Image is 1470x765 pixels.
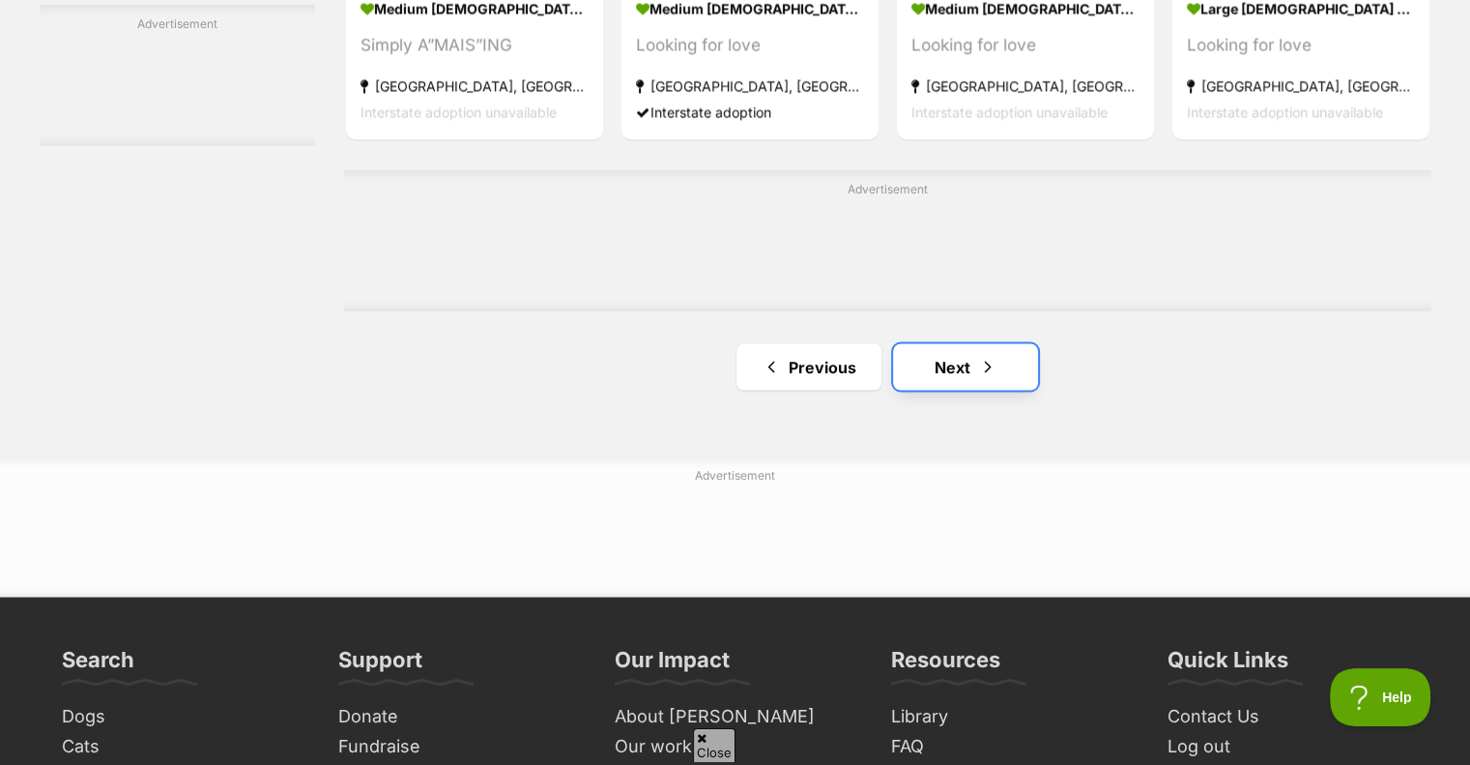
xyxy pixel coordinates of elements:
[883,701,1140,731] a: Library
[911,73,1139,99] strong: [GEOGRAPHIC_DATA], [GEOGRAPHIC_DATA]
[1187,103,1383,120] span: Interstate adoption unavailable
[615,645,730,684] h3: Our Impact
[607,701,864,731] a: About [PERSON_NAME]
[736,343,881,390] a: Previous page
[344,170,1431,311] div: Advertisement
[911,103,1108,120] span: Interstate adoption unavailable
[40,5,315,146] div: Advertisement
[636,32,864,58] div: Looking for love
[891,645,1000,684] h3: Resources
[1330,668,1431,726] iframe: Help Scout Beacon - Open
[1167,645,1288,684] h3: Quick Links
[1160,731,1417,761] a: Log out
[62,645,134,684] h3: Search
[911,32,1139,58] div: Looking for love
[360,103,557,120] span: Interstate adoption unavailable
[360,32,589,58] div: Simply A”MAIS”ING
[607,731,864,761] a: Our work
[54,701,311,731] a: Dogs
[883,731,1140,761] a: FAQ
[1160,701,1417,731] a: Contact Us
[636,99,864,125] div: Interstate adoption
[1187,73,1415,99] strong: [GEOGRAPHIC_DATA], [GEOGRAPHIC_DATA]
[54,731,311,761] a: Cats
[1187,32,1415,58] div: Looking for love
[636,73,864,99] strong: [GEOGRAPHIC_DATA], [GEOGRAPHIC_DATA]
[893,343,1038,390] a: Next page
[331,731,588,761] a: Fundraise
[693,728,735,762] span: Close
[331,701,588,731] a: Donate
[338,645,422,684] h3: Support
[360,73,589,99] strong: [GEOGRAPHIC_DATA], [GEOGRAPHIC_DATA]
[344,343,1431,390] nav: Pagination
